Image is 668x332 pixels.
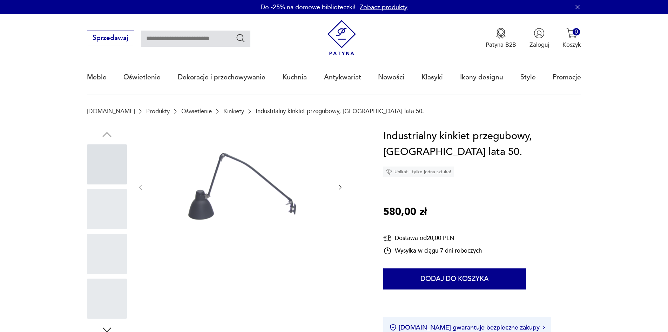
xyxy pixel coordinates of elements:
[566,28,577,39] img: Ikona koszyka
[261,3,356,12] p: Do -25% na domowe biblioteczki!
[256,108,424,115] p: Industrialny kinkiet przegubowy, [GEOGRAPHIC_DATA] lata 50.
[378,61,404,93] a: Nowości
[87,36,134,41] a: Sprzedawaj
[543,326,545,329] img: Ikona strzałki w prawo
[386,169,392,175] img: Ikona diamentu
[87,31,134,46] button: Sprzedawaj
[324,61,361,93] a: Antykwariat
[390,324,397,331] img: Ikona certyfikatu
[383,167,454,177] div: Unikat - tylko jedna sztuka!
[390,323,545,332] button: [DOMAIN_NAME] gwarantuje bezpieczne zakupy
[486,28,516,49] button: Patyna B2B
[486,28,516,49] a: Ikona medaluPatyna B2B
[460,61,503,93] a: Ikony designu
[562,28,581,49] button: 0Koszyk
[383,234,392,242] img: Ikona dostawy
[223,108,244,115] a: Kinkiety
[421,61,443,93] a: Klasyki
[520,61,536,93] a: Style
[383,247,482,255] div: Wysyłka w ciągu 7 dni roboczych
[383,234,482,242] div: Dostawa od 20,00 PLN
[153,128,328,246] img: Zdjęcie produktu Industrialny kinkiet przegubowy, Polska lata 50.
[529,41,549,49] p: Zaloguj
[283,61,307,93] a: Kuchnia
[534,28,545,39] img: Ikonka użytkownika
[383,204,427,220] p: 580,00 zł
[360,3,407,12] a: Zobacz produkty
[146,108,170,115] a: Produkty
[87,61,107,93] a: Meble
[236,33,246,43] button: Szukaj
[553,61,581,93] a: Promocje
[486,41,516,49] p: Patyna B2B
[87,108,135,115] a: [DOMAIN_NAME]
[181,108,212,115] a: Oświetlenie
[529,28,549,49] button: Zaloguj
[324,20,359,56] img: Patyna - sklep z meblami i dekoracjami vintage
[383,268,526,289] button: Dodaj do koszyka
[123,61,161,93] a: Oświetlenie
[562,41,581,49] p: Koszyk
[383,128,581,160] h1: Industrialny kinkiet przegubowy, [GEOGRAPHIC_DATA] lata 50.
[573,28,580,35] div: 0
[495,28,506,39] img: Ikona medalu
[178,61,265,93] a: Dekoracje i przechowywanie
